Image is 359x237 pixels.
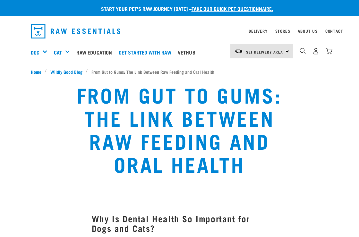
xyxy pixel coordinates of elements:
[31,68,329,75] nav: breadcrumbs
[192,7,273,10] a: take our quick pet questionnaire.
[246,51,283,53] span: Set Delivery Area
[298,30,317,32] a: About Us
[176,39,200,65] a: Vethub
[275,30,290,32] a: Stores
[50,68,82,75] span: Wildly Good Blog
[312,48,319,55] img: user.png
[325,30,343,32] a: Contact
[31,24,121,38] img: Raw Essentials Logo
[75,39,117,65] a: Raw Education
[31,48,39,56] a: Dog
[26,21,334,41] nav: dropdown navigation
[72,83,288,175] h1: From Gut to Gums: The Link Between Raw Feeding and Oral Health
[54,48,62,56] a: Cat
[92,214,268,233] h3: Why Is Dental Health So Important for Dogs and Cats?
[249,30,267,32] a: Delivery
[234,48,243,54] img: van-moving.png
[300,48,306,54] img: home-icon-1@2x.png
[47,68,86,75] a: Wildly Good Blog
[117,39,176,65] a: Get started with Raw
[31,68,41,75] span: Home
[31,68,45,75] a: Home
[326,48,332,55] img: home-icon@2x.png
